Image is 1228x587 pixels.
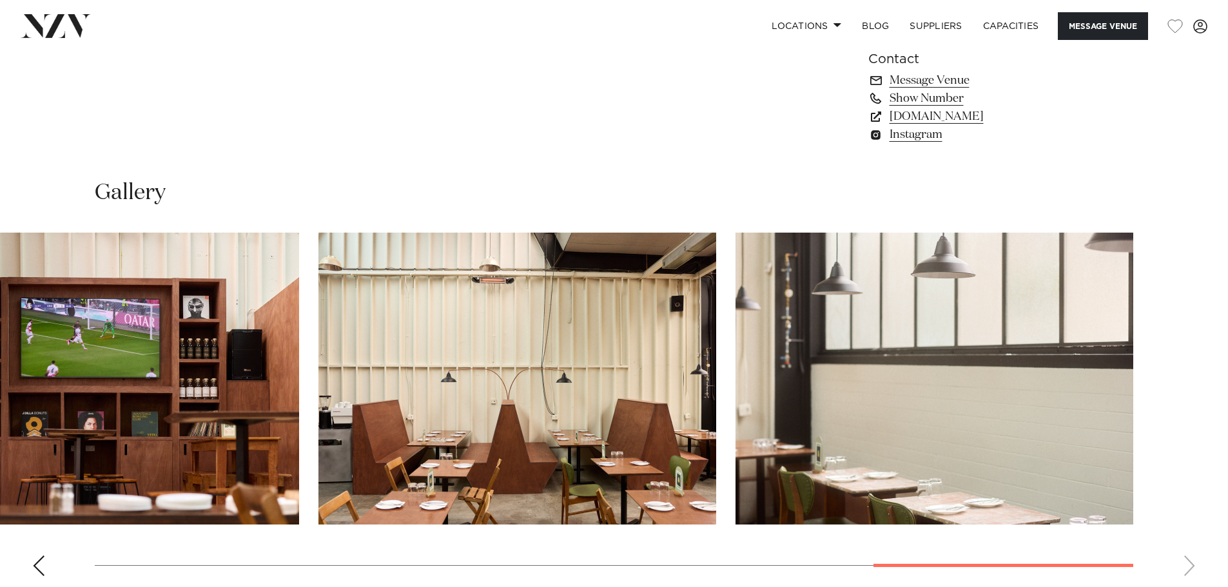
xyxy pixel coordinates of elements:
[1058,12,1148,40] button: Message Venue
[868,108,1078,126] a: [DOMAIN_NAME]
[736,233,1133,524] swiper-slide: 10 / 10
[973,12,1049,40] a: Capacities
[95,178,166,207] h2: Gallery
[899,12,972,40] a: SUPPLIERS
[868,126,1078,144] a: Instagram
[318,233,716,524] swiper-slide: 9 / 10
[852,12,899,40] a: BLOG
[868,72,1078,90] a: Message Venue
[868,90,1078,108] a: Show Number
[21,14,91,37] img: nzv-logo.png
[868,50,1078,69] h6: Contact
[761,12,852,40] a: Locations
